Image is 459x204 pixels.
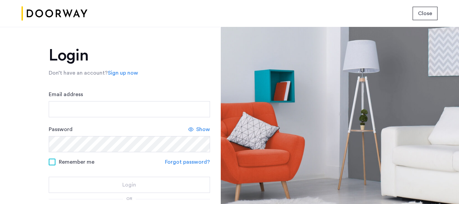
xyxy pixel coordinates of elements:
button: button [413,7,437,20]
label: Password [49,125,73,133]
label: Email address [49,90,83,98]
img: logo [22,1,87,26]
span: Show [196,125,210,133]
span: Login [122,181,136,189]
button: button [49,177,210,193]
a: Forgot password? [165,158,210,166]
a: Sign up now [108,69,138,77]
span: Close [418,9,432,17]
span: or [126,197,132,201]
span: Remember me [59,158,94,166]
span: Don’t have an account? [49,70,108,76]
h1: Login [49,47,210,64]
